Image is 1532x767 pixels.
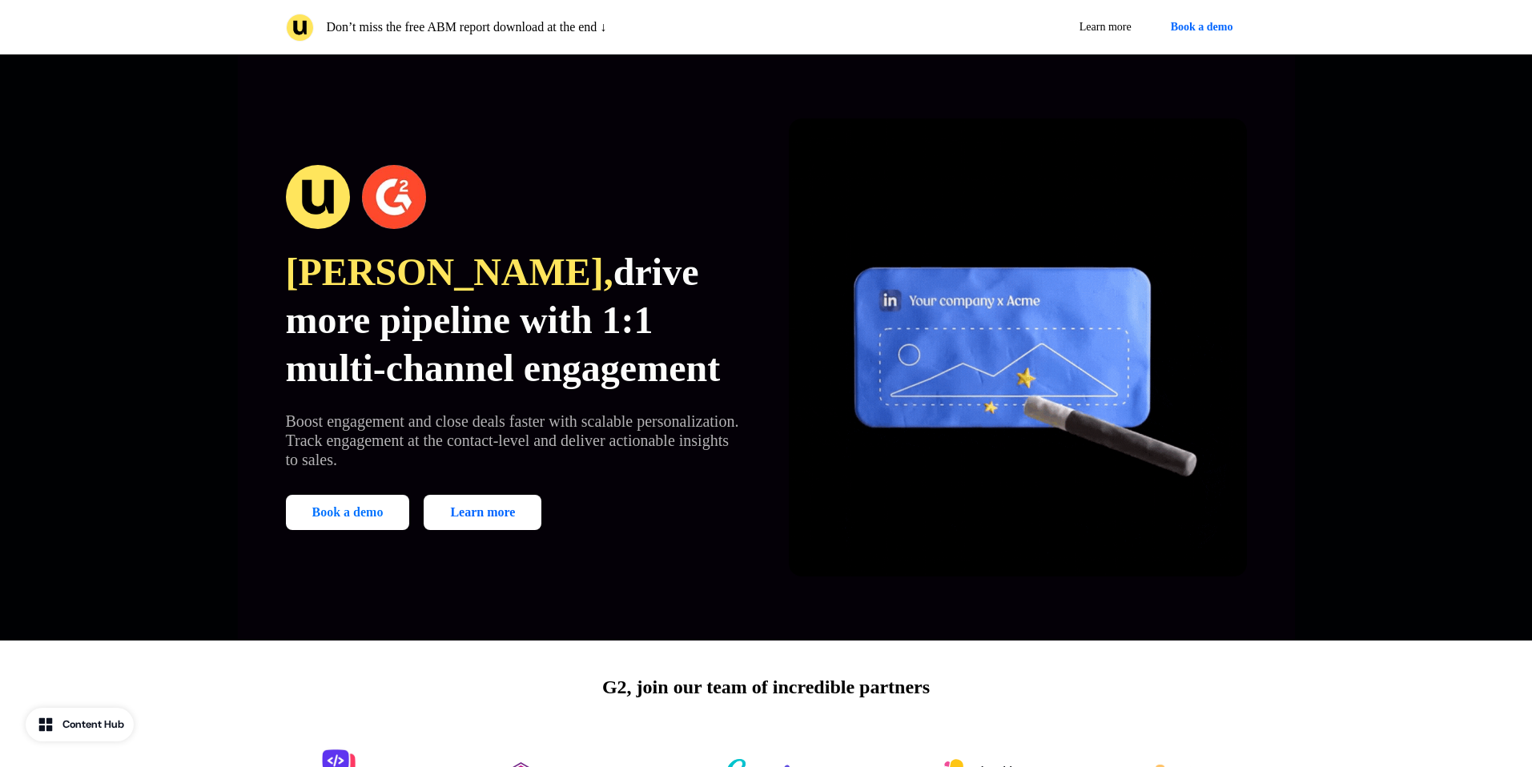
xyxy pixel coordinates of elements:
[286,495,410,530] button: Book a demo
[424,495,541,530] a: Learn more
[1157,13,1247,42] button: Book a demo
[286,251,721,389] span: drive more pipeline with 1:1 multi-channel engagement
[286,251,613,293] span: [PERSON_NAME],
[602,673,930,701] p: G2, join our team of incredible partners
[62,717,124,733] div: Content Hub
[1067,13,1144,42] a: Learn more
[327,18,607,37] p: Don’t miss the free ABM report download at the end ↓
[26,708,134,741] button: Content Hub
[286,412,744,469] p: Boost engagement and close deals faster with scalable personalization. Track engagement at the co...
